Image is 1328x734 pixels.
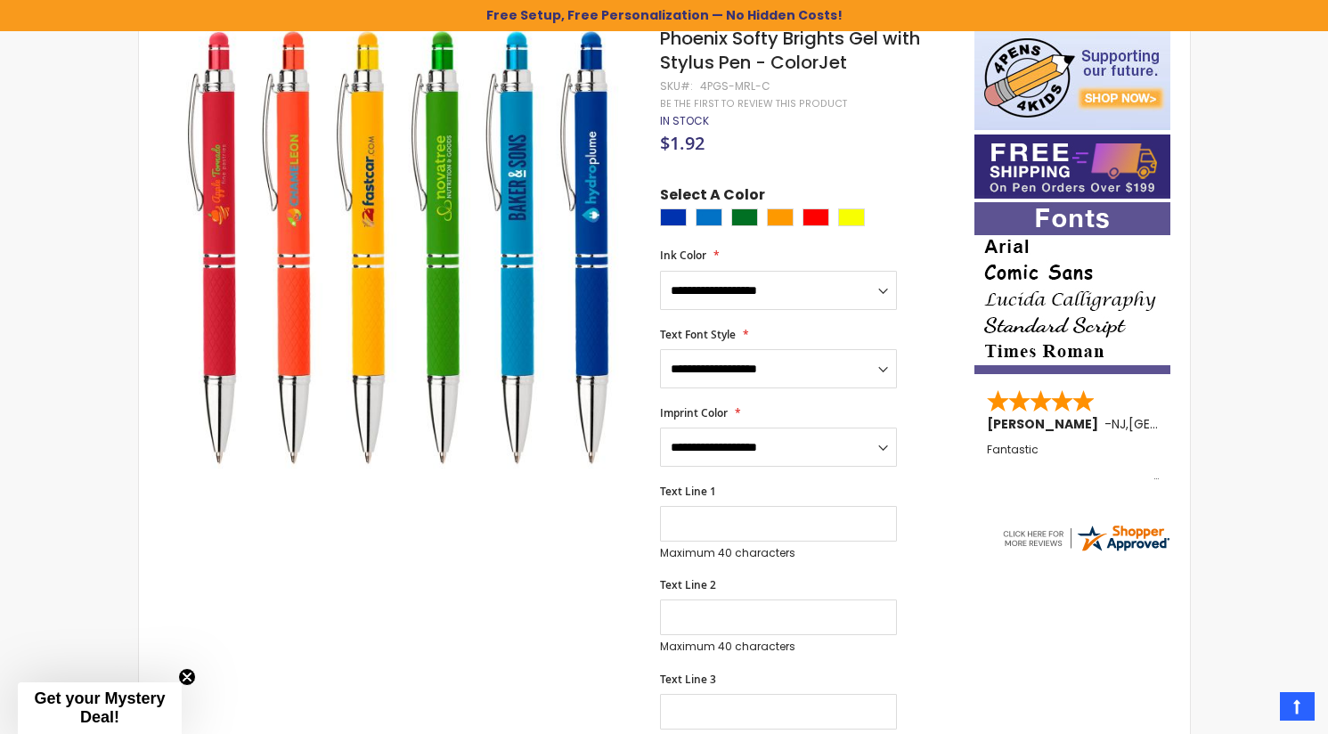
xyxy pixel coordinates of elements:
div: Red [803,208,829,226]
span: In stock [660,113,709,128]
span: Text Line 1 [660,484,716,499]
span: - , [1104,415,1259,433]
div: Yellow [838,208,865,226]
p: Maximum 40 characters [660,546,897,560]
img: Free shipping on orders over $199 [974,135,1170,199]
span: Phoenix Softy Brights Gel with Stylus Pen - ColorJet [660,26,920,75]
img: Phoenix Softy Brights Gel with Stylus Pen - ColorJet [175,25,637,487]
span: [PERSON_NAME] [987,415,1104,433]
div: Green [731,208,758,226]
img: font-personalization-examples [974,202,1170,374]
div: Orange [767,208,794,226]
strong: SKU [660,78,693,94]
span: Text Line 2 [660,577,716,592]
img: 4pens 4 kids [974,27,1170,130]
span: Imprint Color [660,405,728,420]
img: 4pens.com widget logo [1000,522,1171,554]
p: Maximum 40 characters [660,640,897,654]
span: [GEOGRAPHIC_DATA] [1128,415,1259,433]
span: $1.92 [660,131,705,155]
span: Text Line 3 [660,672,716,687]
div: Fantastic [987,444,1160,482]
span: Text Font Style [660,327,736,342]
div: Availability [660,114,709,128]
a: Be the first to review this product [660,97,847,110]
a: 4pens.com certificate URL [1000,542,1171,558]
span: NJ [1112,415,1126,433]
button: Close teaser [178,668,196,686]
span: Get your Mystery Deal! [34,689,165,726]
div: 4PGS-MRL-C [700,79,770,94]
span: Select A Color [660,185,765,209]
span: Ink Color [660,248,706,263]
div: Blue Light [696,208,722,226]
div: Blue [660,208,687,226]
iframe: Google Customer Reviews [1181,686,1328,734]
div: Get your Mystery Deal!Close teaser [18,682,182,734]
